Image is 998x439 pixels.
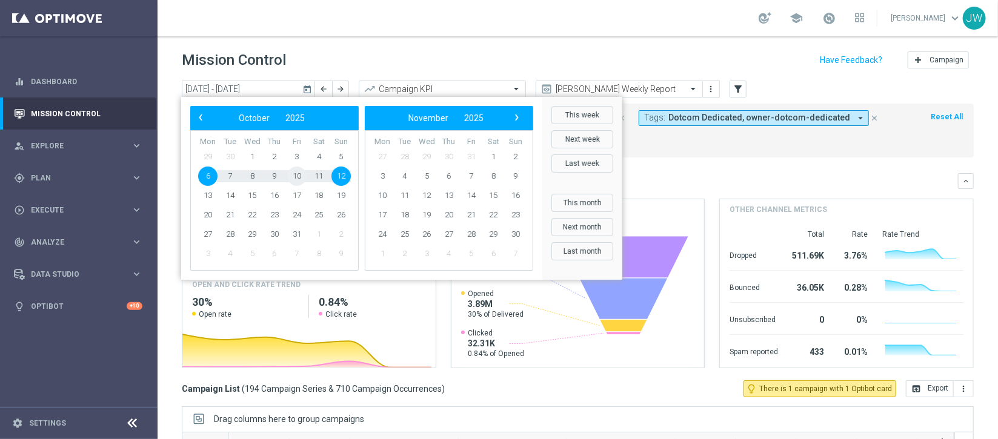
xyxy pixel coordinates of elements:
i: person_search [14,140,25,151]
span: 7 [221,167,240,186]
th: weekday [241,137,264,147]
span: 12 [417,186,436,205]
div: Explore [14,140,131,151]
span: 30 [265,225,284,244]
span: 5 [242,244,262,263]
div: Mission Control [14,97,142,130]
button: lightbulb Optibot +10 [13,302,143,311]
button: October [231,110,278,126]
div: Bounced [730,277,778,296]
i: preview [541,83,553,95]
button: 2025 [278,110,313,126]
span: 1 [309,225,328,244]
button: track_changes Analyze keyboard_arrow_right [13,237,143,247]
span: 1 [373,244,392,263]
a: [PERSON_NAME]keyboard_arrow_down [890,9,963,27]
th: weekday [460,137,482,147]
span: 11 [395,186,414,205]
div: play_circle_outline Execute keyboard_arrow_right [13,205,143,215]
span: 194 Campaign Series & 710 Campaign Occurrences [245,383,442,394]
i: more_vert [959,384,968,394]
span: 5 [331,147,351,167]
span: 5 [462,244,481,263]
input: Select date range [182,81,315,97]
button: filter_alt [730,81,747,97]
span: There is 1 campaign with 1 Optibot card [759,383,892,394]
span: 8 [242,167,262,186]
i: lightbulb_outline [746,383,757,394]
button: more_vert [705,82,717,96]
span: 0.84% of Opened [468,349,524,358]
span: 14 [221,186,240,205]
th: weekday [330,137,352,147]
span: 8 [484,167,503,186]
i: keyboard_arrow_right [131,140,142,151]
span: 30 [506,225,525,244]
div: 511.69K [793,245,824,264]
button: This month [551,194,613,212]
input: Have Feedback? [820,56,882,64]
span: 27 [439,225,459,244]
div: Dropped [730,245,778,264]
i: filter_alt [733,84,744,94]
button: Data Studio keyboard_arrow_right [13,269,143,279]
span: 3 [373,167,392,186]
h1: Mission Control [182,51,286,69]
button: close [869,111,880,125]
i: track_changes [14,237,25,248]
h4: Other channel metrics [730,204,827,215]
span: 29 [242,225,262,244]
button: add Campaign [908,51,969,68]
span: 26 [331,205,351,225]
button: equalizer Dashboard [13,77,143,87]
button: arrow_forward [332,81,349,97]
span: Analyze [31,239,131,246]
span: 15 [484,186,503,205]
button: Reset All [930,110,964,124]
i: arrow_back [319,85,328,93]
span: 3.89M [468,299,524,309]
th: weekday [394,137,416,147]
span: › [509,110,525,125]
button: open_in_browser Export [906,380,954,397]
span: 10 [287,167,307,186]
button: Next week [551,130,613,148]
a: Mission Control [31,97,142,130]
h4: OPEN AND CLICK RATE TREND [192,279,301,290]
th: weekday [416,137,438,147]
i: keyboard_arrow_down [962,177,970,185]
span: 22 [242,205,262,225]
span: Drag columns here to group campaigns [214,414,364,424]
h2: 0.84% [319,295,425,309]
th: weekday [219,137,242,147]
span: 18 [309,186,328,205]
span: Tags: [644,113,665,123]
button: This week [551,106,613,124]
a: Dashboard [31,65,142,97]
span: 6 [439,167,459,186]
span: 29 [484,225,503,244]
div: Spam reported [730,341,778,360]
a: Optibot [31,290,127,322]
span: 23 [506,205,525,225]
span: 9 [506,167,525,186]
span: 4 [309,147,328,167]
span: Click rate [325,309,357,319]
button: Tags: Dotcom Dedicated, owner-dotcom-dedicated arrow_drop_down [639,110,869,126]
span: Open rate [199,309,231,319]
span: 19 [331,186,351,205]
button: gps_fixed Plan keyboard_arrow_right [13,173,143,183]
h2: 30% [192,295,299,309]
div: Row Groups [214,414,364,424]
span: Clicked [468,328,524,338]
span: 25 [395,225,414,244]
i: keyboard_arrow_right [131,172,142,183]
i: gps_fixed [14,173,25,183]
span: Opened [468,289,524,299]
span: 4 [439,244,459,263]
span: 2025 [464,113,484,123]
span: 2 [395,244,414,263]
th: weekday [197,137,219,147]
i: keyboard_arrow_right [131,236,142,248]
